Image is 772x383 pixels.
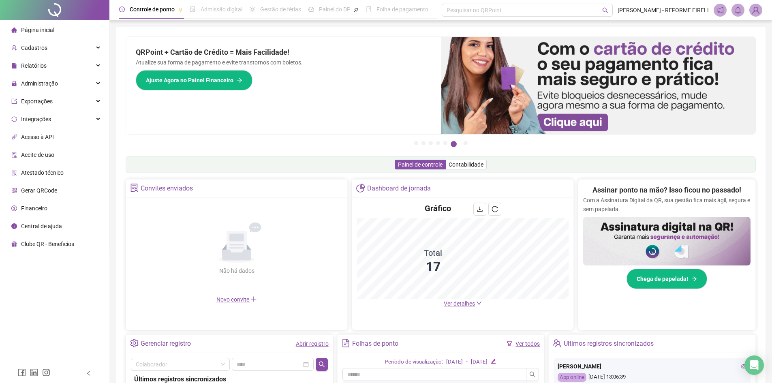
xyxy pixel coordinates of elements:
[21,116,51,122] span: Integrações
[592,184,741,196] h2: Assinar ponto na mão? Isso ficou no passado!
[119,6,125,12] span: clock-circle
[691,276,697,282] span: arrow-right
[398,161,443,168] span: Painel de controle
[11,241,17,247] span: gift
[130,339,139,347] span: setting
[443,141,447,145] button: 5
[11,81,17,86] span: lock
[86,370,92,376] span: left
[21,241,74,247] span: Clube QR - Beneficios
[491,359,496,364] span: edit
[21,169,64,176] span: Atestado técnico
[130,6,175,13] span: Controle de ponto
[178,7,183,12] span: pushpin
[492,206,498,212] span: reload
[529,371,536,378] span: search
[11,116,17,122] span: sync
[476,300,482,306] span: down
[421,141,426,145] button: 2
[553,339,561,347] span: team
[296,340,329,347] a: Abrir registro
[11,205,17,211] span: dollar
[558,373,746,382] div: [DATE] 13:06:39
[429,141,433,145] button: 3
[446,358,463,366] div: [DATE]
[11,188,17,193] span: qrcode
[11,134,17,140] span: api
[11,27,17,33] span: home
[376,6,428,13] span: Folha de pagamento
[367,182,431,195] div: Dashboard de jornada
[471,358,488,366] div: [DATE]
[250,6,255,12] span: sun
[146,76,233,85] span: Ajuste Agora no Painel Financeiro
[21,152,54,158] span: Aceite de uso
[464,141,468,145] button: 7
[558,373,586,382] div: App online
[716,6,724,14] span: notification
[627,269,707,289] button: Chega de papelada!
[558,362,746,371] div: [PERSON_NAME]
[466,358,468,366] div: -
[136,58,431,67] p: Atualize sua forma de pagamento e evite transtornos com boletos.
[425,203,451,214] h4: Gráfico
[11,63,17,68] span: file
[21,45,47,51] span: Cadastros
[11,45,17,51] span: user-add
[18,368,26,377] span: facebook
[11,152,17,158] span: audit
[136,47,431,58] h2: QRPoint + Cartão de Crédito = Mais Facilidade!
[449,161,483,168] span: Contabilidade
[21,80,58,87] span: Administração
[385,358,443,366] div: Período de visualização:
[507,341,512,347] span: filter
[366,6,372,12] span: book
[216,296,257,303] span: Novo convite
[190,6,196,12] span: file-done
[319,6,351,13] span: Painel do DP
[11,98,17,104] span: export
[250,296,257,302] span: plus
[451,141,457,147] button: 6
[21,62,47,69] span: Relatórios
[444,300,475,307] span: Ver detalhes
[260,6,301,13] span: Gestão de férias
[734,6,742,14] span: bell
[130,184,139,192] span: solution
[237,77,242,83] span: arrow-right
[21,98,53,105] span: Exportações
[515,340,540,347] a: Ver todos
[21,27,54,33] span: Página inicial
[42,368,50,377] span: instagram
[199,266,274,275] div: Não há dados
[21,223,62,229] span: Central de ajuda
[21,134,54,140] span: Acesso à API
[21,187,57,194] span: Gerar QRCode
[11,170,17,175] span: solution
[141,337,191,351] div: Gerenciar registro
[342,339,350,347] span: file-text
[319,361,325,368] span: search
[637,274,688,283] span: Chega de papelada!
[750,4,762,16] img: 70416
[741,364,746,369] span: eye
[444,300,482,307] a: Ver detalhes down
[436,141,440,145] button: 4
[201,6,242,13] span: Admissão digital
[136,70,252,90] button: Ajuste Agora no Painel Financeiro
[618,6,709,15] span: [PERSON_NAME] - REFORME EIRELI
[308,6,314,12] span: dashboard
[441,37,756,134] img: banner%2F75947b42-3b94-469c-a360-407c2d3115d7.png
[30,368,38,377] span: linkedin
[477,206,483,212] span: download
[11,223,17,229] span: info-circle
[602,7,608,13] span: search
[583,196,751,214] p: Com a Assinatura Digital da QR, sua gestão fica mais ágil, segura e sem papelada.
[352,337,398,351] div: Folhas de ponto
[564,337,654,351] div: Últimos registros sincronizados
[744,355,764,375] div: Open Intercom Messenger
[356,184,365,192] span: pie-chart
[583,217,751,265] img: banner%2F02c71560-61a6-44d4-94b9-c8ab97240462.png
[414,141,418,145] button: 1
[21,205,47,212] span: Financeiro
